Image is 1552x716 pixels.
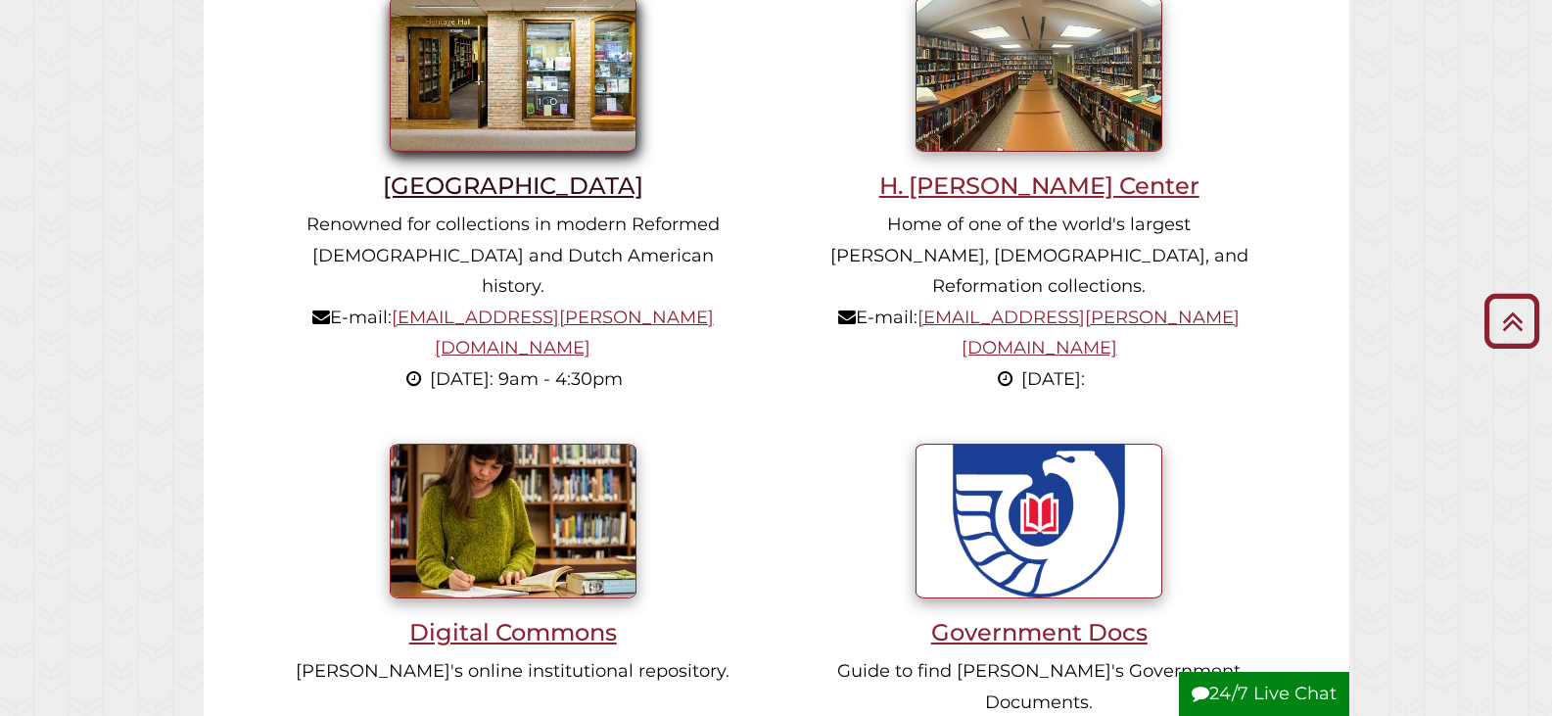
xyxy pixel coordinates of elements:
[1021,368,1085,390] span: [DATE]:
[281,210,745,395] p: Renowned for collections in modern Reformed [DEMOGRAPHIC_DATA] and Dutch American history. E-mail:
[917,307,1240,359] a: [EMAIL_ADDRESS][PERSON_NAME][DOMAIN_NAME]
[1477,305,1547,337] a: Back to Top
[281,63,745,200] a: [GEOGRAPHIC_DATA]
[281,509,745,646] a: Digital Commons
[281,618,745,646] h3: Digital Commons
[281,171,745,200] h3: [GEOGRAPHIC_DATA]
[807,63,1271,200] a: H. [PERSON_NAME] Center
[807,210,1271,395] p: Home of one of the world's largest [PERSON_NAME], [DEMOGRAPHIC_DATA], and Reformation collections...
[281,656,745,688] p: [PERSON_NAME]'s online institutional repository.
[430,368,623,390] span: [DATE]: 9am - 4:30pm
[916,444,1162,598] img: U.S. Government Documents seal
[392,307,714,359] a: [EMAIL_ADDRESS][PERSON_NAME][DOMAIN_NAME]
[807,171,1271,200] h3: H. [PERSON_NAME] Center
[807,509,1271,646] a: Government Docs
[807,618,1271,646] h3: Government Docs
[390,444,636,598] img: Student writing inside library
